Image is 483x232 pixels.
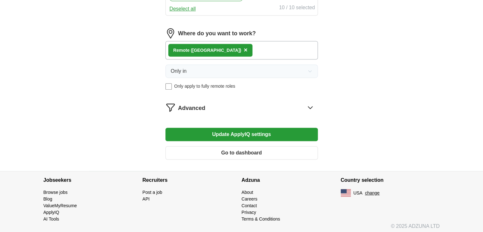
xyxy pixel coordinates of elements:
a: About [242,190,253,195]
a: API [143,196,150,201]
h4: Country selection [341,171,440,189]
img: filter [165,102,176,113]
span: Only in [171,67,187,75]
img: US flag [341,189,351,197]
div: 10 / 10 selected [279,4,315,13]
a: AI Tools [44,216,59,222]
span: USA [353,190,363,196]
button: Only in [165,65,318,78]
a: Terms & Conditions [242,216,280,222]
input: Only apply to fully remote roles [165,83,172,90]
button: × [244,45,248,55]
img: location.png [165,28,176,38]
a: Privacy [242,210,256,215]
span: × [244,46,248,53]
a: Blog [44,196,52,201]
button: change [365,190,379,196]
button: Go to dashboard [165,146,318,160]
button: Update ApplyIQ settings [165,128,318,141]
a: ValueMyResume [44,203,77,208]
span: Advanced [178,104,205,113]
label: Where do you want to work? [178,29,256,38]
a: Browse jobs [44,190,68,195]
a: Post a job [143,190,162,195]
a: Careers [242,196,258,201]
a: Contact [242,203,257,208]
button: Deselect all [170,5,196,13]
a: ApplyIQ [44,210,59,215]
span: Only apply to fully remote roles [174,83,235,90]
div: Remote ([GEOGRAPHIC_DATA]) [173,47,241,54]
